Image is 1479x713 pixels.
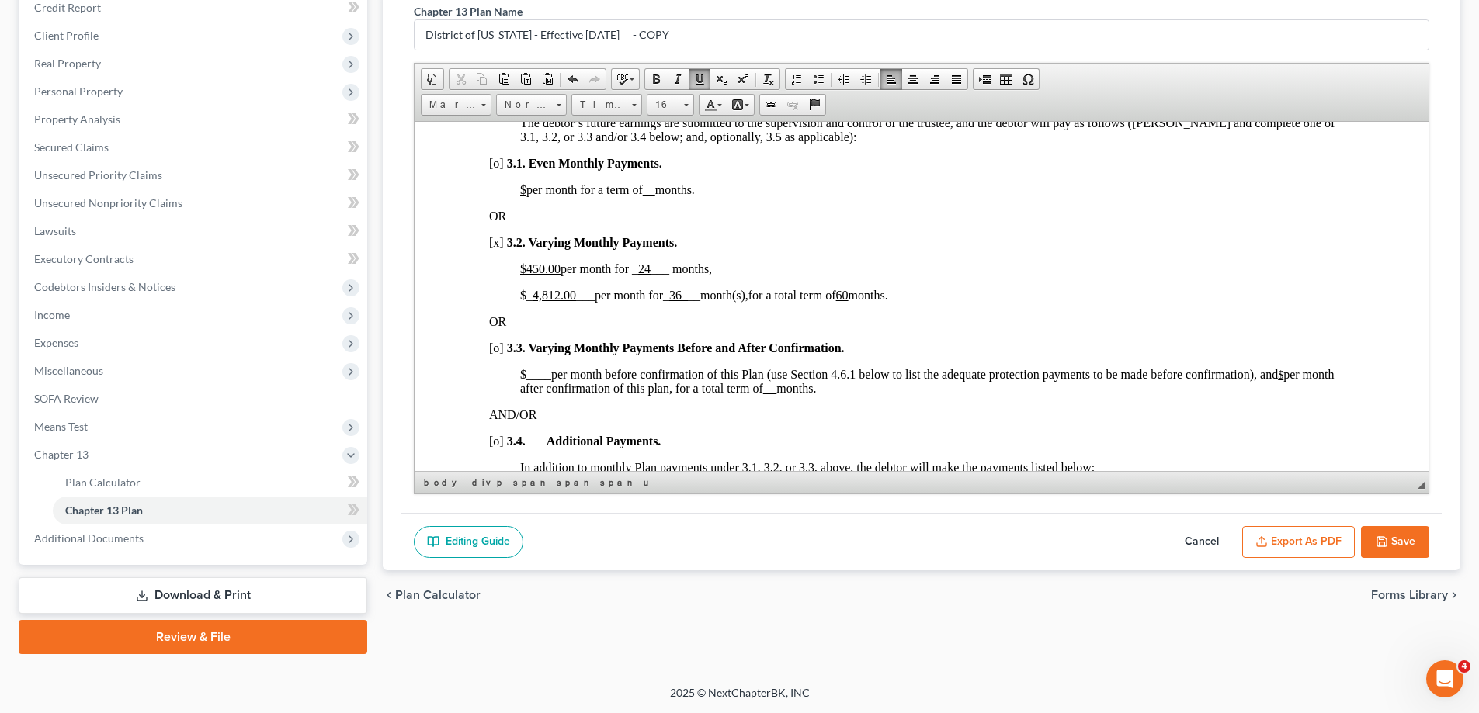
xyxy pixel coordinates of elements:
span: OR [75,193,92,206]
a: Times New Roman [571,94,642,116]
i: chevron_left [383,589,395,601]
span: 3.4. [92,313,111,326]
span: [o] [75,35,89,48]
a: Cut [450,69,471,89]
span: _ ___ [112,167,180,180]
span: Unsecured Priority Claims [34,168,162,182]
span: Chapter 13 Plan [65,504,143,517]
a: Unsecured Nonpriority Claims [22,189,367,217]
span: Secured Claims [34,140,109,154]
a: 16 [647,94,694,116]
a: Superscript [732,69,754,89]
button: Export as PDF [1242,526,1355,559]
a: Property Analysis [22,106,367,133]
a: Paste [493,69,515,89]
a: Spell Checker [612,69,639,89]
span: Property Analysis [34,112,120,126]
u: 60 [422,167,434,180]
span: for a total term of months. [334,167,474,180]
span: Credit Report [34,1,101,14]
span: Additional Documents [34,531,144,545]
input: Enter name... [415,20,1429,50]
a: body element [421,475,467,490]
a: Download & Print [19,577,367,614]
span: Forms Library [1371,589,1448,601]
a: u element [641,475,650,490]
a: span element [554,475,595,490]
a: Table [995,69,1017,89]
a: Anchor [804,95,825,115]
a: Paste as plain text [515,69,536,89]
span: .2. Varying Monthly Payments. [99,114,263,127]
span: SOFA Review [34,392,99,405]
a: Chapter 13 Plan [53,497,367,524]
button: Cancel [1168,526,1236,559]
button: chevron_left Plan Calculator [383,589,481,601]
span: Marker [422,95,476,115]
iframe: Intercom live chat [1426,660,1463,697]
u: 24 [224,140,236,154]
a: Insert/Remove Bulleted List [807,69,829,89]
span: _ __ [248,167,286,180]
a: Unlink [782,95,804,115]
span: per month for a term of months. [106,61,280,74]
a: Editing Guide [414,526,523,559]
span: ____ [112,246,137,259]
a: Paste from Word [536,69,558,89]
a: Secured Claims [22,133,367,161]
span: [x] [75,114,89,127]
span: Additional Payments. [132,313,247,326]
span: Client Profile [34,29,99,42]
label: Chapter 13 Plan Name [414,3,523,19]
span: Personal Property [34,85,123,98]
a: Normal [496,94,567,116]
span: In addition to monthly Plan payments under 3.1, 3.2, or 3.3, above, the debtor will make the paym... [106,339,683,352]
span: 3 [92,114,99,127]
a: Unsecured Priority Claims [22,161,367,189]
a: Italic [667,69,689,89]
a: span element [597,475,639,490]
button: Save [1361,526,1429,559]
a: Insert/Remove Numbered List [786,69,807,89]
a: Marker [421,94,491,116]
span: [o] [75,220,89,233]
span: months. [362,260,401,273]
div: 2025 © NextChapterBK, INC [297,685,1182,713]
a: Copy [471,69,493,89]
span: Plan Calculator [395,589,481,601]
span: Lawsuits [34,224,76,237]
a: Align Right [924,69,946,89]
span: $ per month before confirmation of this Plan (use Section 4.6.1 below to list the adequate protec... [106,246,863,259]
a: Plan Calculator [53,469,367,497]
span: Real Property [34,57,101,70]
a: Lawsuits [22,217,367,245]
a: Center [902,69,924,89]
u: $ [106,61,112,74]
a: Background Color [727,95,754,115]
span: AND/OR [75,286,122,299]
span: Expenses [34,336,78,349]
font: OR [75,88,92,101]
a: Subscript [710,69,732,89]
a: Document Properties [422,69,443,89]
a: Decrease Indent [833,69,855,89]
iframe: Rich Text Editor, document-ckeditor [415,122,1429,471]
a: Text Color [700,95,727,115]
a: div element [469,475,492,490]
span: .1. Even Monthly Payments. [99,35,248,48]
span: Executory Contracts [34,252,134,265]
span: 4 [1458,660,1470,673]
span: 3.3. Varying Monthly Payments Before and After Confirmation. [92,220,430,233]
a: SOFA Review [22,385,367,413]
span: Times New Roman [572,95,627,115]
a: Insert Special Character [1017,69,1039,89]
span: per month for _ ___ months, [106,140,297,154]
a: Link [760,95,782,115]
a: Justify [946,69,967,89]
a: Align Left [880,69,902,89]
i: chevron_right [1448,589,1460,601]
span: Means Test [34,420,88,433]
span: Codebtors Insiders & Notices [34,280,175,293]
a: Bold [645,69,667,89]
a: Increase Indent [855,69,877,89]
